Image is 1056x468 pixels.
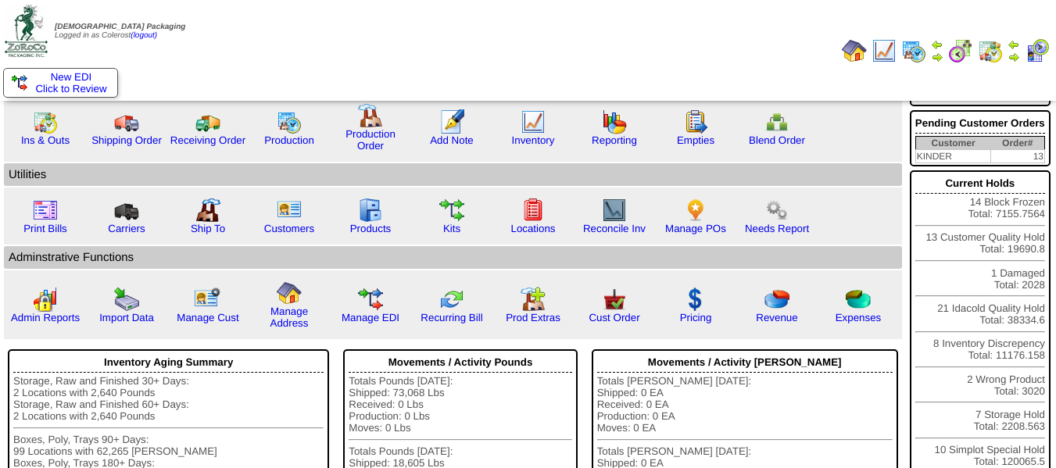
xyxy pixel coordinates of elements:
[749,134,805,146] a: Blend Order
[349,352,571,373] div: Movements / Activity Pounds
[745,223,809,234] a: Needs Report
[1008,38,1020,51] img: arrowleft.gif
[756,312,797,323] a: Revenue
[33,198,58,223] img: invoice2.gif
[602,287,627,312] img: cust_order.png
[195,109,220,134] img: truck2.gif
[270,305,309,329] a: Manage Address
[931,38,943,51] img: arrowleft.gif
[512,134,555,146] a: Inventory
[1025,38,1050,63] img: calendarcustomer.gif
[764,287,789,312] img: pie_chart.png
[915,113,1045,134] div: Pending Customer Orders
[680,312,712,323] a: Pricing
[194,287,223,312] img: managecust.png
[13,352,324,373] div: Inventory Aging Summary
[842,38,867,63] img: home.gif
[521,109,546,134] img: line_graph.gif
[443,223,460,234] a: Kits
[439,198,464,223] img: workflow.gif
[108,223,145,234] a: Carriers
[589,312,639,323] a: Cust Order
[277,109,302,134] img: calendarprod.gif
[358,198,383,223] img: cabinet.gif
[665,223,726,234] a: Manage POs
[191,223,225,234] a: Ship To
[4,163,902,186] td: Utilities
[51,71,92,83] span: New EDI
[5,5,48,57] img: zoroco-logo-small.webp
[264,223,314,234] a: Customers
[12,83,109,95] span: Click to Review
[978,38,1003,63] img: calendarinout.gif
[439,109,464,134] img: orders.gif
[915,173,1045,194] div: Current Holds
[55,23,185,40] span: Logged in as Colerost
[12,75,27,91] img: ediSmall.gif
[114,287,139,312] img: import.gif
[683,287,708,312] img: dollar.gif
[764,109,789,134] img: network.png
[277,198,302,223] img: customers.gif
[991,150,1045,163] td: 13
[931,51,943,63] img: arrowright.gif
[23,223,67,234] a: Print Bills
[12,71,109,95] a: New EDI Click to Review
[358,287,383,312] img: edi.gif
[915,137,990,150] th: Customer
[991,137,1045,150] th: Order#
[99,312,154,323] a: Import Data
[21,134,70,146] a: Ins & Outs
[345,128,396,152] a: Production Order
[521,287,546,312] img: prodextras.gif
[872,38,897,63] img: line_graph.gif
[91,134,162,146] a: Shipping Order
[948,38,973,63] img: calendarblend.gif
[33,287,58,312] img: graph2.png
[342,312,399,323] a: Manage EDI
[915,150,990,163] td: KINDER
[683,198,708,223] img: po.png
[55,23,185,31] span: [DEMOGRAPHIC_DATA] Packaging
[264,134,314,146] a: Production
[521,198,546,223] img: locations.gif
[430,134,474,146] a: Add Note
[170,134,245,146] a: Receiving Order
[195,198,220,223] img: factory2.gif
[1008,51,1020,63] img: arrowright.gif
[764,198,789,223] img: workflow.png
[277,280,302,305] img: home.gif
[33,109,58,134] img: calendarinout.gif
[592,134,637,146] a: Reporting
[350,223,392,234] a: Products
[677,134,714,146] a: Empties
[114,109,139,134] img: truck.gif
[439,287,464,312] img: reconcile.gif
[131,31,157,40] a: (logout)
[358,103,383,128] img: factory.gif
[506,312,560,323] a: Prod Extras
[421,312,482,323] a: Recurring Bill
[4,246,902,269] td: Adminstrative Functions
[602,109,627,134] img: graph.gif
[683,109,708,134] img: workorder.gif
[901,38,926,63] img: calendarprod.gif
[11,312,80,323] a: Admin Reports
[177,312,238,323] a: Manage Cust
[510,223,555,234] a: Locations
[846,287,871,312] img: pie_chart2.png
[114,198,139,223] img: truck3.gif
[583,223,646,234] a: Reconcile Inv
[597,352,893,373] div: Movements / Activity [PERSON_NAME]
[836,312,882,323] a: Expenses
[602,198,627,223] img: line_graph2.gif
